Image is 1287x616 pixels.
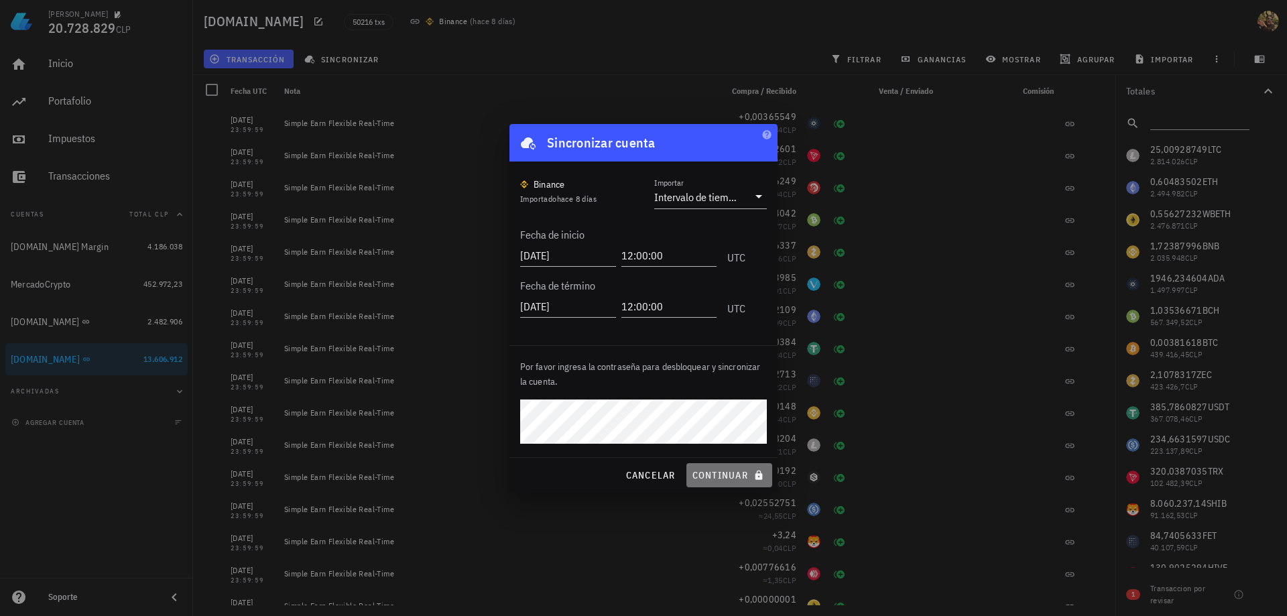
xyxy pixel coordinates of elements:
span: hace 8 días [557,194,597,204]
span: Importado [520,194,597,204]
div: Intervalo de tiempo [654,190,739,204]
div: UTC [722,288,745,321]
label: Fecha de término [520,279,595,292]
input: 20:24:01 [621,296,717,317]
p: Por favor ingresa la contraseña para desbloquear y sincronizar la cuenta. [520,359,767,389]
div: UTC [722,237,745,270]
span: continuar [692,469,767,481]
button: cancelar [619,463,680,487]
button: continuar [686,463,772,487]
input: 20:24:01 [621,245,717,266]
div: ImportarIntervalo de tiempo [654,186,767,208]
img: 270.png [520,180,528,188]
div: Sincronizar cuenta [547,132,656,153]
label: Fecha de inicio [520,228,585,241]
label: Importar [654,178,684,188]
input: 2025-10-09 [520,245,616,266]
span: cancelar [625,469,675,481]
input: 2025-10-09 [520,296,616,317]
div: Binance [534,178,565,191]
